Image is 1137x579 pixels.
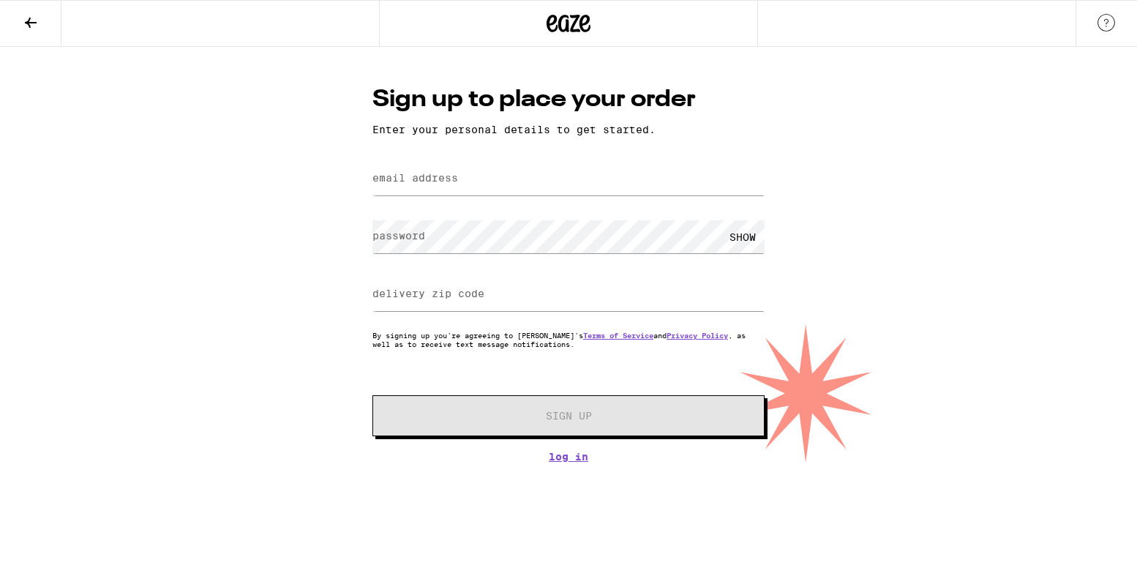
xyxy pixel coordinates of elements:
[583,331,653,340] a: Terms of Service
[372,451,765,463] a: Log In
[372,124,765,135] p: Enter your personal details to get started.
[372,331,765,348] p: By signing up you're agreeing to [PERSON_NAME]'s and , as well as to receive text message notific...
[372,278,765,311] input: delivery zip code
[721,220,765,253] div: SHOW
[372,395,765,436] button: Sign Up
[372,172,458,184] label: email address
[372,163,765,195] input: email address
[667,331,728,340] a: Privacy Policy
[372,230,425,242] label: password
[372,83,765,116] h1: Sign up to place your order
[372,288,484,299] label: delivery zip code
[546,411,592,421] span: Sign Up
